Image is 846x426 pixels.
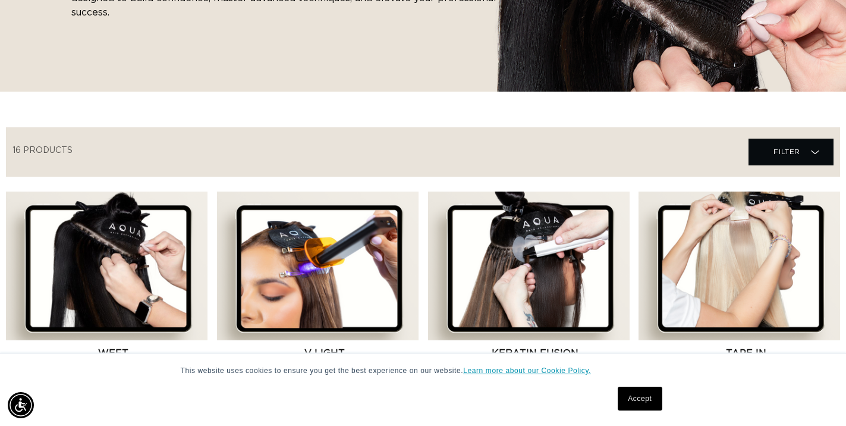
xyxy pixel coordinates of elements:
span: 16 products [12,146,73,155]
a: Accept [618,387,662,411]
summary: Filter [748,139,834,165]
a: V Light Live Virtual Certification [231,346,419,375]
a: Tape In Live Virtual Certification [652,346,840,375]
iframe: Chat Widget [787,369,846,426]
a: Keratin Fusion Live Virtual Certification [442,346,630,375]
a: Weft Live Virtual Certification [20,346,207,375]
div: Accessibility Menu [8,392,34,418]
a: Learn more about our Cookie Policy. [463,367,591,375]
span: Filter [773,140,800,163]
p: This website uses cookies to ensure you get the best experience on our website. [181,365,666,376]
